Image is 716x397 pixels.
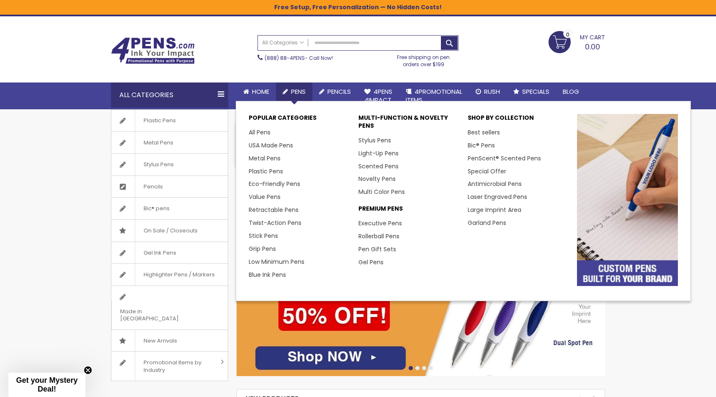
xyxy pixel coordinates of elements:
span: Get your Mystery Deal! [16,376,77,393]
span: Metal Pens [135,132,182,154]
a: Grip Pens [249,245,276,253]
span: All Categories [262,39,304,46]
span: Promotional Items by Industry [135,352,218,381]
a: Eco-Friendly Pens [249,180,300,188]
a: Metal Pens [249,154,281,162]
p: Shop By Collection [468,114,569,126]
span: Blog [563,87,579,96]
img: custom-pens [577,114,678,286]
span: Specials [522,87,549,96]
a: Scented Pens [358,162,399,170]
a: Gel Pens [358,258,384,266]
span: Stylus Pens [135,154,182,175]
span: - Call Now! [265,54,333,62]
a: Special Offer [468,167,506,175]
a: (888) 88-4PENS [265,54,305,62]
a: Multi Color Pens [358,188,405,196]
a: Stylus Pens [111,154,228,175]
a: Antimicrobial Pens [468,180,522,188]
a: New Arrivals [111,330,228,352]
iframe: Google Customer Reviews [647,374,716,397]
span: 0.00 [585,41,600,52]
p: Popular Categories [249,114,350,126]
a: Value Pens [249,193,281,201]
a: Pen Gift Sets [358,245,396,253]
a: USA Made Pens [249,141,293,150]
a: Pens [276,82,312,101]
a: Pencils [312,82,358,101]
a: Low Minimum Pens [249,258,304,266]
button: Close teaser [84,366,92,374]
span: Gel Ink Pens [135,242,185,264]
a: Stick Pens [249,232,278,240]
a: Blue Ink Pens [249,271,286,279]
a: 4PROMOTIONALITEMS [399,82,469,110]
a: Metal Pens [111,132,228,154]
a: Gel Ink Pens [111,242,228,264]
span: Pens [291,87,306,96]
div: Get your Mystery Deal!Close teaser [8,373,85,397]
a: Bic® pens [111,198,228,219]
span: Rush [484,87,500,96]
a: Large Imprint Area [468,206,521,214]
img: 4Pens Custom Pens and Promotional Products [111,37,195,64]
p: Premium Pens [358,205,459,217]
a: Twist-Action Pens [249,219,301,227]
a: 0.00 0 [549,31,605,52]
span: Plastic Pens [135,110,184,131]
span: Made in [GEOGRAPHIC_DATA] [111,301,207,330]
a: Pencils [111,176,228,198]
span: Bic® pens [135,198,178,219]
a: Made in [GEOGRAPHIC_DATA] [111,286,228,330]
a: Promotional Items by Industry [111,352,228,381]
div: Free shipping on pen orders over $199 [389,51,459,67]
span: Pencils [135,176,171,198]
span: Highlighter Pens / Markers [135,264,223,286]
a: Stylus Pens [358,136,391,144]
a: PenScent® Scented Pens [468,154,541,162]
div: All Categories [111,82,228,108]
a: Highlighter Pens / Markers [111,264,228,286]
span: 4Pens 4impact [364,87,392,104]
span: 0 [566,31,569,39]
a: Laser Engraved Pens [468,193,527,201]
a: All Categories [258,36,308,49]
a: Rollerball Pens [358,232,399,240]
a: Plastic Pens [111,110,228,131]
span: On Sale / Closeouts [135,220,206,242]
a: Novelty Pens [358,175,396,183]
a: Home [237,82,276,101]
span: New Arrivals [135,330,185,352]
p: Multi-Function & Novelty Pens [358,114,459,134]
a: Bic® Pens [468,141,495,150]
a: On Sale / Closeouts [111,220,228,242]
a: All Pens [249,128,270,137]
a: Garland Pens [468,219,506,227]
span: Pencils [327,87,351,96]
a: Plastic Pens [249,167,283,175]
span: Home [252,87,269,96]
span: 4PROMOTIONAL ITEMS [406,87,462,104]
a: Retractable Pens [249,206,299,214]
a: Light-Up Pens [358,149,399,157]
a: Blog [556,82,586,101]
a: Best sellers [468,128,500,137]
a: Rush [469,82,507,101]
a: Executive Pens [358,219,402,227]
a: Specials [507,82,556,101]
a: 4Pens4impact [358,82,399,110]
